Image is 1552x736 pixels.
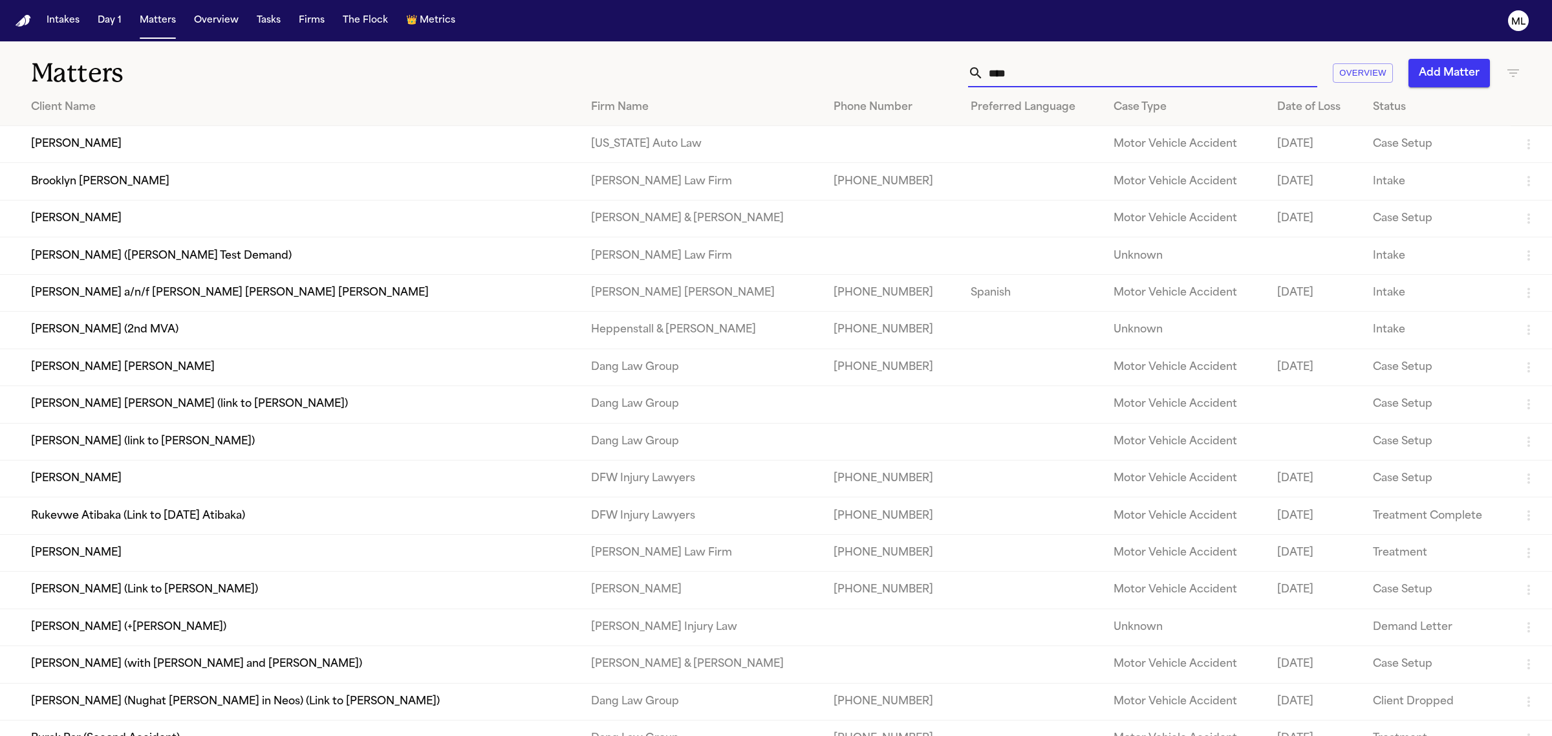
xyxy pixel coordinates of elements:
[1267,274,1363,311] td: [DATE]
[1103,237,1267,274] td: Unknown
[581,683,823,720] td: Dang Law Group
[16,15,31,27] img: Finch Logo
[581,423,823,460] td: Dang Law Group
[1267,572,1363,609] td: [DATE]
[1103,423,1267,460] td: Motor Vehicle Accident
[1363,126,1511,163] td: Case Setup
[960,274,1103,311] td: Spanish
[823,274,960,311] td: [PHONE_NUMBER]
[581,534,823,571] td: [PERSON_NAME] Law Firm
[1408,59,1490,87] button: Add Matter
[1267,646,1363,683] td: [DATE]
[1363,646,1511,683] td: Case Setup
[189,9,244,32] button: Overview
[581,386,823,423] td: Dang Law Group
[823,534,960,571] td: [PHONE_NUMBER]
[1363,237,1511,274] td: Intake
[1267,126,1363,163] td: [DATE]
[1363,534,1511,571] td: Treatment
[1267,460,1363,497] td: [DATE]
[1103,274,1267,311] td: Motor Vehicle Accident
[1363,274,1511,311] td: Intake
[1363,423,1511,460] td: Case Setup
[1267,497,1363,534] td: [DATE]
[823,312,960,349] td: [PHONE_NUMBER]
[823,349,960,385] td: [PHONE_NUMBER]
[401,9,460,32] button: crownMetrics
[1103,683,1267,720] td: Motor Vehicle Accident
[581,126,823,163] td: [US_STATE] Auto Law
[1103,497,1267,534] td: Motor Vehicle Accident
[1363,460,1511,497] td: Case Setup
[1277,100,1352,115] div: Date of Loss
[1103,460,1267,497] td: Motor Vehicle Accident
[1363,572,1511,609] td: Case Setup
[92,9,127,32] button: Day 1
[591,100,813,115] div: Firm Name
[581,497,823,534] td: DFW Injury Lawyers
[1103,200,1267,237] td: Motor Vehicle Accident
[581,572,823,609] td: [PERSON_NAME]
[581,237,823,274] td: [PERSON_NAME] Law Firm
[1103,609,1267,645] td: Unknown
[1363,683,1511,720] td: Client Dropped
[1114,100,1257,115] div: Case Type
[252,9,286,32] button: Tasks
[1267,683,1363,720] td: [DATE]
[1363,386,1511,423] td: Case Setup
[338,9,393,32] button: The Flock
[294,9,330,32] button: Firms
[823,163,960,200] td: [PHONE_NUMBER]
[1363,497,1511,534] td: Treatment Complete
[971,100,1093,115] div: Preferred Language
[1103,386,1267,423] td: Motor Vehicle Accident
[823,460,960,497] td: [PHONE_NUMBER]
[823,683,960,720] td: [PHONE_NUMBER]
[1103,349,1267,385] td: Motor Vehicle Accident
[1373,100,1500,115] div: Status
[1363,349,1511,385] td: Case Setup
[834,100,950,115] div: Phone Number
[823,497,960,534] td: [PHONE_NUMBER]
[1363,200,1511,237] td: Case Setup
[1363,609,1511,645] td: Demand Letter
[1103,534,1267,571] td: Motor Vehicle Accident
[1103,312,1267,349] td: Unknown
[1103,646,1267,683] td: Motor Vehicle Accident
[581,163,823,200] td: [PERSON_NAME] Law Firm
[1103,126,1267,163] td: Motor Vehicle Accident
[1267,534,1363,571] td: [DATE]
[581,460,823,497] td: DFW Injury Lawyers
[1267,349,1363,385] td: [DATE]
[1267,200,1363,237] td: [DATE]
[581,274,823,311] td: [PERSON_NAME] [PERSON_NAME]
[31,57,478,89] h1: Matters
[41,9,85,32] button: Intakes
[581,646,823,683] td: [PERSON_NAME] & [PERSON_NAME]
[1103,163,1267,200] td: Motor Vehicle Accident
[1103,572,1267,609] td: Motor Vehicle Accident
[581,200,823,237] td: [PERSON_NAME] & [PERSON_NAME]
[31,100,570,115] div: Client Name
[1363,163,1511,200] td: Intake
[16,15,31,27] a: Home
[581,349,823,385] td: Dang Law Group
[135,9,181,32] button: Matters
[581,609,823,645] td: [PERSON_NAME] Injury Law
[581,312,823,349] td: Heppenstall & [PERSON_NAME]
[823,572,960,609] td: [PHONE_NUMBER]
[1267,163,1363,200] td: [DATE]
[1333,63,1393,83] button: Overview
[1363,312,1511,349] td: Intake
